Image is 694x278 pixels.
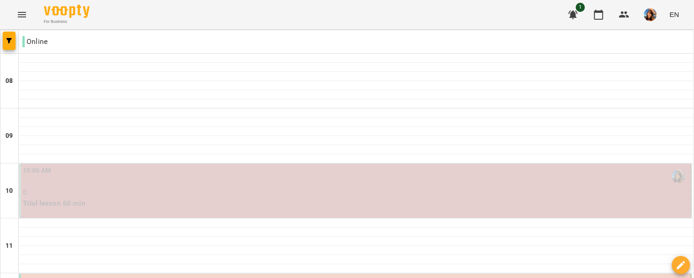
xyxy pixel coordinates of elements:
img: Вербова Єлизавета Сергіївна (а) [672,169,686,183]
span: For Business [44,19,90,25]
h6: 09 [5,131,13,141]
p: 0 [23,187,689,198]
img: Voopty Logo [44,5,90,18]
p: Online [22,36,48,47]
button: EN [666,6,683,23]
img: a3cfe7ef423bcf5e9dc77126c78d7dbf.jpg [644,8,657,21]
span: 1 [576,3,585,12]
h6: 10 [5,186,13,196]
button: Menu [11,4,33,26]
label: 10:00 AM [23,166,51,176]
h6: 11 [5,241,13,251]
h6: 08 [5,76,13,86]
span: EN [670,10,679,19]
p: Trial lesson 60 min [23,198,689,209]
